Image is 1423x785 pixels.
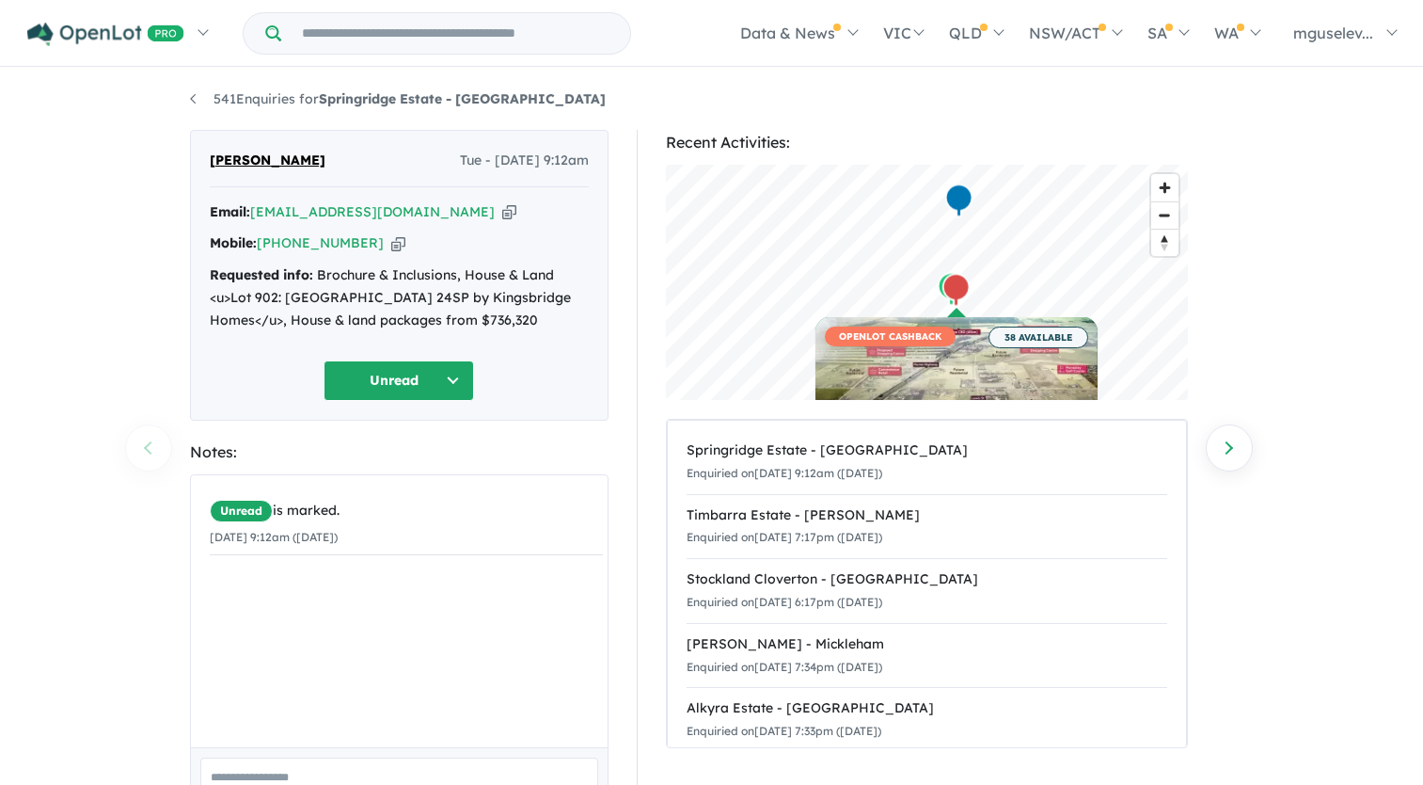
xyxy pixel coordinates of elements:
span: Unread [210,500,273,522]
a: OPENLOT CASHBACK 38 AVAILABLE [815,317,1098,458]
span: 38 AVAILABLE [988,327,1088,348]
a: Timbarra Estate - [PERSON_NAME]Enquiried on[DATE] 7:17pm ([DATE]) [687,494,1167,560]
div: [PERSON_NAME] - Mickleham [687,633,1167,656]
div: Springridge Estate - [GEOGRAPHIC_DATA] [687,440,1167,462]
small: Enquiried on [DATE] 7:17pm ([DATE]) [687,530,882,544]
small: Enquiried on [DATE] 7:34pm ([DATE]) [687,660,882,674]
a: [EMAIL_ADDRESS][DOMAIN_NAME] [250,203,495,220]
strong: Springridge Estate - [GEOGRAPHIC_DATA] [319,90,606,107]
button: Reset bearing to north [1151,229,1178,256]
div: Notes: [190,440,609,465]
canvas: Map [666,165,1188,400]
a: 541Enquiries forSpringridge Estate - [GEOGRAPHIC_DATA] [190,90,606,107]
strong: Requested info: [210,266,313,283]
button: Zoom out [1151,201,1178,229]
div: Map marker [944,184,972,218]
div: Alkyra Estate - [GEOGRAPHIC_DATA] [687,697,1167,720]
div: Recent Activities: [666,130,1188,155]
span: OPENLOT CASHBACK [825,327,956,346]
div: Map marker [937,272,965,307]
a: Alkyra Estate - [GEOGRAPHIC_DATA]Enquiried on[DATE] 7:33pm ([DATE]) [687,687,1167,753]
button: Unread [324,360,474,401]
a: [PHONE_NUMBER] [257,234,384,251]
div: Timbarra Estate - [PERSON_NAME] [687,505,1167,527]
small: Enquiried on [DATE] 7:33pm ([DATE]) [687,724,881,738]
nav: breadcrumb [190,88,1234,111]
div: Stockland Cloverton - [GEOGRAPHIC_DATA] [687,569,1167,591]
strong: Mobile: [210,234,257,251]
button: Copy [502,202,516,222]
span: mguselev... [1293,24,1373,42]
a: Stockland Cloverton - [GEOGRAPHIC_DATA]Enquiried on[DATE] 6:17pm ([DATE]) [687,558,1167,624]
strong: Email: [210,203,250,220]
img: Openlot PRO Logo White [27,23,184,46]
button: Zoom in [1151,174,1178,201]
small: Enquiried on [DATE] 9:12am ([DATE]) [687,466,882,480]
div: Map marker [941,273,970,308]
a: [PERSON_NAME] - MicklehamEnquiried on[DATE] 7:34pm ([DATE]) [687,623,1167,689]
small: Enquiried on [DATE] 6:17pm ([DATE]) [687,595,882,609]
div: Brochure & Inclusions, House & Land <u>Lot 902: [GEOGRAPHIC_DATA] 24SP by Kingsbridge Homes</u>, ... [210,264,589,331]
input: Try estate name, suburb, builder or developer [285,13,626,54]
small: [DATE] 9:12am ([DATE]) [210,530,338,544]
a: Springridge Estate - [GEOGRAPHIC_DATA]Enquiried on[DATE] 9:12am ([DATE]) [687,430,1167,495]
div: is marked. [210,500,603,522]
span: Reset bearing to north [1151,230,1178,256]
span: [PERSON_NAME] [210,150,325,172]
span: Zoom out [1151,202,1178,229]
span: Tue - [DATE] 9:12am [460,150,589,172]
button: Copy [391,233,405,253]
